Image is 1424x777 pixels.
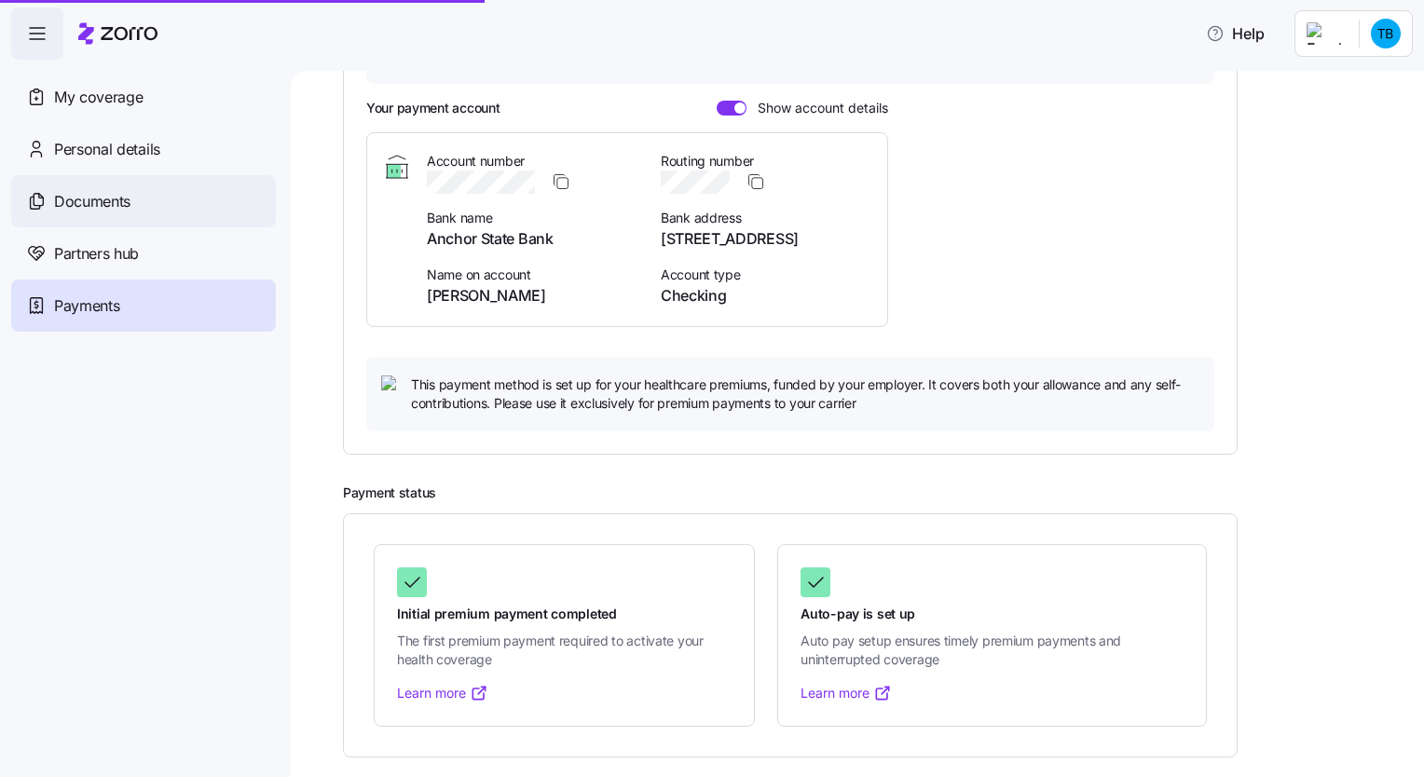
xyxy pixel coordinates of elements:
[1191,15,1280,52] button: Help
[54,190,130,213] span: Documents
[397,684,488,702] a: Learn more
[381,375,404,398] img: icon bulb
[1307,22,1344,45] img: Employer logo
[11,123,276,175] a: Personal details
[11,175,276,227] a: Documents
[11,71,276,123] a: My coverage
[661,266,872,284] span: Account type
[411,375,1199,414] span: This payment method is set up for your healthcare premiums, funded by your employer. It covers bo...
[427,284,638,307] span: [PERSON_NAME]
[661,284,872,307] span: Checking
[366,99,500,117] h3: Your payment account
[801,684,892,702] a: Learn more
[746,101,888,116] span: Show account details
[54,242,139,266] span: Partners hub
[427,152,638,170] span: Account number
[1371,19,1401,48] img: 51f1674c7ed7251f50b79bb031076ad2
[54,294,119,318] span: Payments
[661,209,872,227] span: Bank address
[343,484,1398,502] h2: Payment status
[801,632,1184,670] span: Auto pay setup ensures timely premium payments and uninterrupted coverage
[54,138,160,161] span: Personal details
[11,279,276,332] a: Payments
[427,227,638,251] span: Anchor State Bank
[801,605,1184,623] span: Auto-pay is set up
[11,227,276,279] a: Partners hub
[661,152,872,170] span: Routing number
[54,86,143,109] span: My coverage
[661,227,872,251] span: [STREET_ADDRESS]
[397,632,732,670] span: The first premium payment required to activate your health coverage
[427,209,638,227] span: Bank name
[1206,22,1265,45] span: Help
[427,266,638,284] span: Name on account
[397,605,732,623] span: Initial premium payment completed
